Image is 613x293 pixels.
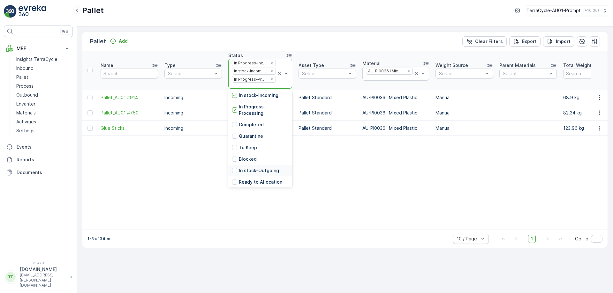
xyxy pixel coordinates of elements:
[161,121,225,136] td: Incoming
[16,56,57,62] p: Insights TerraCycle
[522,38,537,45] p: Export
[4,266,73,288] button: TT[DOMAIN_NAME][EMAIL_ADDRESS][PERSON_NAME][DOMAIN_NAME]
[87,95,93,100] div: Toggle Row Selected
[16,101,35,107] p: Envanter
[295,121,359,136] td: Pallet Standard
[4,166,73,179] a: Documents
[432,90,496,105] td: Manual
[87,110,93,115] div: Toggle Row Selected
[19,5,46,18] img: logo_light-DOdMpM7g.png
[526,7,581,14] p: TerraCycle-AU01-Prompt
[439,70,483,77] p: Select
[17,157,70,163] p: Reports
[16,119,36,125] p: Activities
[239,179,282,185] p: Ready to Allocation
[295,105,359,121] td: Pallet Standard
[432,121,496,136] td: Manual
[543,36,574,47] button: Import
[87,236,114,241] p: 1-3 of 3 items
[4,141,73,153] a: Events
[14,64,73,73] a: Inbound
[528,235,536,243] span: 1
[16,83,34,89] p: Process
[14,108,73,117] a: Materials
[20,266,67,273] p: [DOMAIN_NAME]
[526,5,608,16] button: TerraCycle-AU01-Prompt(+10:00)
[14,126,73,135] a: Settings
[359,105,432,121] td: AU-PI0036 I Mixed Plastic
[101,110,158,116] a: Pallet_AU01 #750
[14,55,73,64] a: Insights TerraCycle
[5,272,16,282] div: TT
[87,126,93,131] div: Toggle Row Selected
[16,110,36,116] p: Materials
[168,70,212,77] p: Select
[4,153,73,166] a: Reports
[302,70,346,77] p: Select
[232,60,268,66] div: In Progress-Incoming
[14,91,73,99] a: Outbound
[503,70,547,77] p: Select
[575,236,588,242] span: Go To
[16,92,38,98] p: Outbound
[239,104,288,116] p: In Progress-Processing
[14,117,73,126] a: Activities
[366,68,405,74] div: AU-PI0036 I Mixed Plastic
[101,94,158,101] a: Pallet_AU01 #914
[232,68,268,74] div: In stock-Incoming
[405,69,412,74] div: Remove AU-PI0036 I Mixed Plastic
[239,167,279,174] p: In stock-Outgoing
[161,105,225,121] td: Incoming
[239,133,263,139] p: Quarantine
[17,169,70,176] p: Documents
[239,144,257,151] p: To Keep
[82,5,104,16] p: Pallet
[435,62,468,69] p: Weight Source
[90,37,106,46] p: Pallet
[107,37,130,45] button: Add
[4,261,73,265] span: v 1.47.3
[359,121,432,136] td: AU-PI0036 I Mixed Plastic
[362,60,381,67] p: Material
[4,42,73,55] button: MRF
[239,92,278,99] p: In stock-Incoming
[17,144,70,150] p: Events
[583,8,599,13] p: ( +10:00 )
[14,82,73,91] a: Process
[4,5,17,18] img: logo
[16,128,34,134] p: Settings
[161,90,225,105] td: Incoming
[232,76,268,82] div: In Progress-Processing
[17,45,60,52] p: MRF
[239,156,257,162] p: Blocked
[556,38,571,45] p: Import
[499,62,536,69] p: Parent Materials
[509,36,541,47] button: Export
[228,52,243,59] p: Status
[101,125,158,131] a: Glue Sticks
[432,105,496,121] td: Manual
[295,90,359,105] td: Pallet Standard
[268,69,275,74] div: Remove In stock-Incoming
[563,62,592,69] p: Total Weight
[16,74,28,80] p: Pallet
[268,61,275,66] div: Remove In Progress-Incoming
[299,62,324,69] p: Asset Type
[101,62,113,69] p: Name
[268,77,275,82] div: Remove In Progress-Processing
[20,273,67,288] p: [EMAIL_ADDRESS][PERSON_NAME][DOMAIN_NAME]
[16,65,34,71] p: Inbound
[101,69,158,79] input: Search
[462,36,507,47] button: Clear Filters
[164,62,176,69] p: Type
[475,38,503,45] p: Clear Filters
[119,38,128,44] p: Add
[359,90,432,105] td: AU-PI0036 I Mixed Plastic
[14,73,73,82] a: Pallet
[239,121,264,128] p: Completed
[14,99,73,108] a: Envanter
[62,29,68,34] p: ⌘B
